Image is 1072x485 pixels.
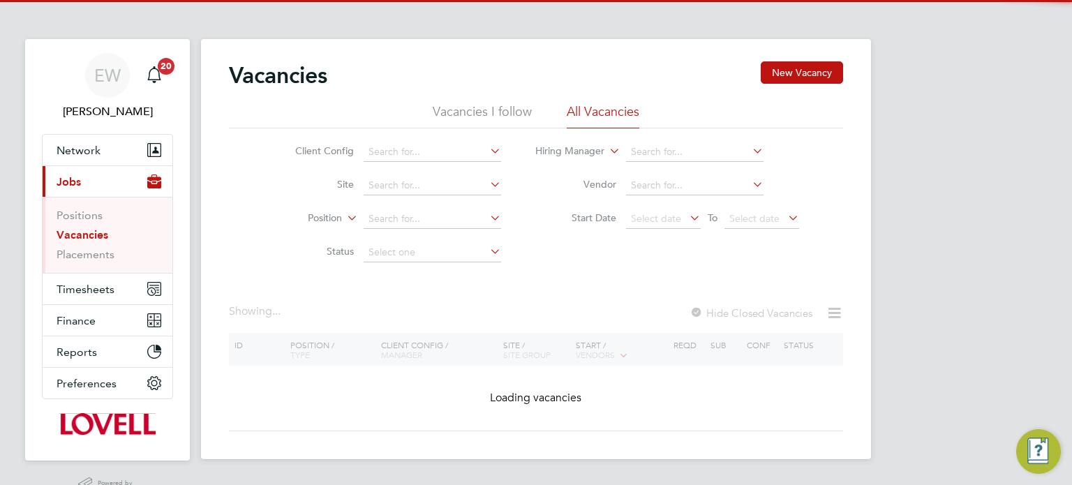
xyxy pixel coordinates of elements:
[567,103,639,128] li: All Vacancies
[43,368,172,398] button: Preferences
[364,209,501,229] input: Search for...
[364,142,501,162] input: Search for...
[631,212,681,225] span: Select date
[536,211,616,224] label: Start Date
[57,248,114,261] a: Placements
[626,176,764,195] input: Search for...
[158,58,174,75] span: 20
[729,212,780,225] span: Select date
[229,61,327,89] h2: Vacancies
[229,304,283,319] div: Showing
[57,377,117,390] span: Preferences
[140,53,168,98] a: 20
[433,103,532,128] li: Vacancies I follow
[43,135,172,165] button: Network
[25,39,190,461] nav: Main navigation
[57,144,100,157] span: Network
[43,336,172,367] button: Reports
[364,176,501,195] input: Search for...
[703,209,722,227] span: To
[690,306,812,320] label: Hide Closed Vacancies
[536,178,616,191] label: Vendor
[43,305,172,336] button: Finance
[57,175,81,188] span: Jobs
[57,314,96,327] span: Finance
[1016,429,1061,474] button: Engage Resource Center
[524,144,604,158] label: Hiring Manager
[43,166,172,197] button: Jobs
[262,211,342,225] label: Position
[42,413,173,435] a: Go to home page
[42,103,173,120] span: Emma Wells
[57,209,103,222] a: Positions
[57,283,114,296] span: Timesheets
[274,144,354,157] label: Client Config
[43,197,172,273] div: Jobs
[57,345,97,359] span: Reports
[59,413,155,435] img: lovell-logo-retina.png
[42,53,173,120] a: EW[PERSON_NAME]
[43,274,172,304] button: Timesheets
[94,66,121,84] span: EW
[761,61,843,84] button: New Vacancy
[274,178,354,191] label: Site
[57,228,108,241] a: Vacancies
[626,142,764,162] input: Search for...
[364,243,501,262] input: Select one
[274,245,354,258] label: Status
[272,304,281,318] span: ...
